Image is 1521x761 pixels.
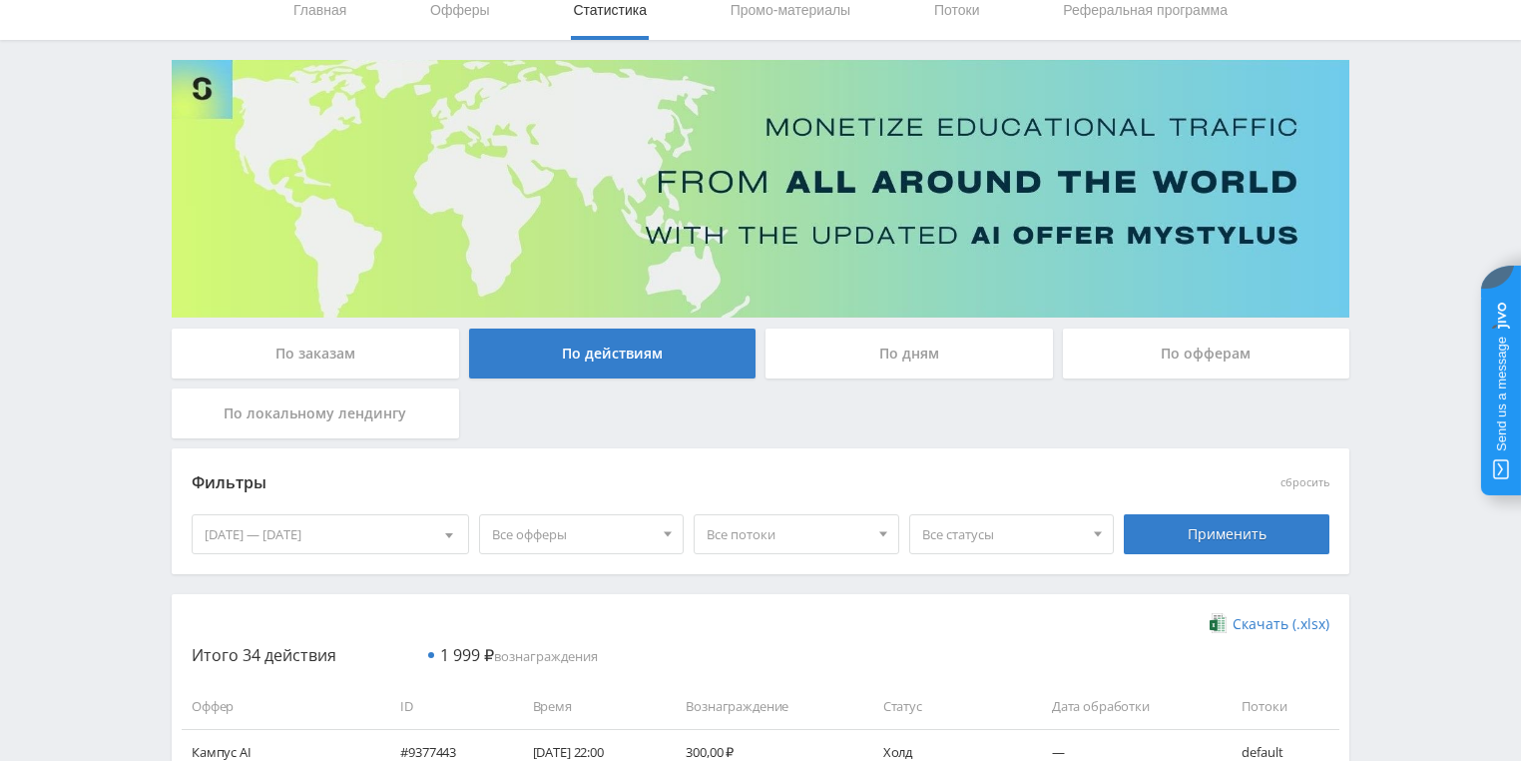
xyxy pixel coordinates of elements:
[492,515,654,553] span: Все офферы
[192,644,336,666] span: Итого 34 действия
[172,60,1349,318] img: Banner
[182,684,380,729] td: Оффер
[1124,514,1329,554] div: Применить
[440,647,598,665] span: вознаграждения
[707,515,868,553] span: Все потоки
[1063,329,1350,379] div: По офферам
[172,388,459,438] div: По локальному лендингу
[666,684,862,729] td: Вознаграждение
[1222,684,1339,729] td: Потоки
[513,684,667,729] td: Время
[193,515,468,553] div: [DATE] — [DATE]
[1210,613,1227,633] img: xlsx
[863,684,1032,729] td: Статус
[192,468,1043,498] div: Фильтры
[1210,614,1329,634] a: Скачать (.xlsx)
[1032,684,1223,729] td: Дата обработки
[1280,476,1329,489] button: сбросить
[922,515,1084,553] span: Все статусы
[1233,616,1329,632] span: Скачать (.xlsx)
[380,684,512,729] td: ID
[440,644,494,666] span: 1 999 ₽
[172,329,459,379] div: По заказам
[765,329,1053,379] div: По дням
[469,329,757,379] div: По действиям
